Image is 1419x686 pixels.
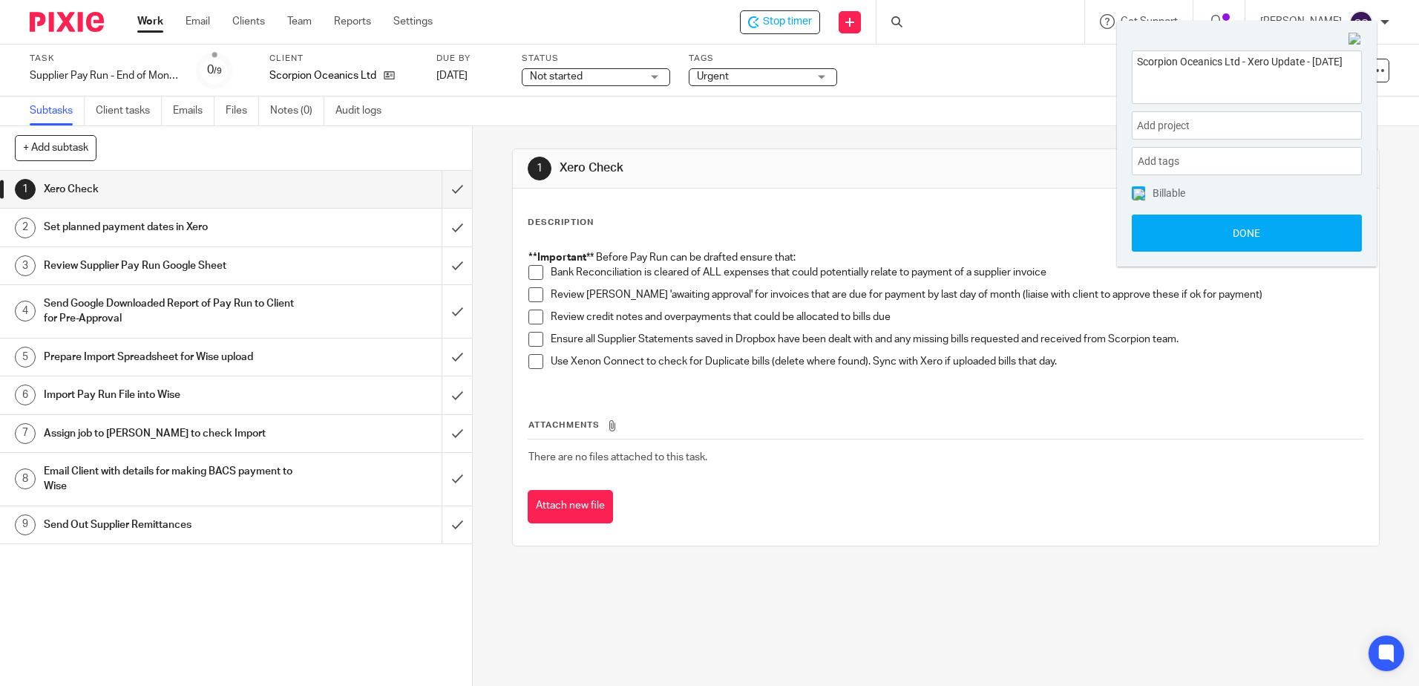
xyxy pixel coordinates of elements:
[270,97,324,125] a: Notes (0)
[30,53,178,65] label: Task
[1133,189,1145,200] img: checked.png
[15,385,36,405] div: 6
[528,490,613,523] button: Attach new file
[528,452,707,463] span: There are no files attached to this task.
[44,422,299,445] h1: Assign job to [PERSON_NAME] to check Import
[740,10,820,34] div: Scorpion Oceanics Ltd - Supplier Pay Run - End of Month
[1348,33,1362,46] img: Close
[30,12,104,32] img: Pixie
[697,71,729,82] span: Urgent
[528,421,600,429] span: Attachments
[15,301,36,321] div: 4
[528,157,551,180] div: 1
[335,97,393,125] a: Audit logs
[15,135,96,160] button: + Add subtask
[30,68,178,83] div: Supplier Pay Run - End of Month
[551,354,1363,369] p: Use Xenon Connect to check for Duplicate bills (delete where found). Sync with Xero if uploaded b...
[269,68,376,83] p: Scorpion Oceanics Ltd
[530,71,583,82] span: Not started
[1153,188,1185,198] span: Billable
[1349,10,1373,34] img: svg%3E
[173,97,214,125] a: Emails
[186,14,210,29] a: Email
[44,178,299,200] h1: Xero Check
[1260,14,1342,29] p: [PERSON_NAME]
[96,97,162,125] a: Client tasks
[1133,51,1361,99] textarea: Scorpion Oceanics Ltd - Xero Update - [DATE]
[393,14,433,29] a: Settings
[232,14,265,29] a: Clients
[44,216,299,238] h1: Set planned payment dates in Xero
[528,252,586,263] strong: **Important
[287,14,312,29] a: Team
[15,347,36,367] div: 5
[15,218,36,238] div: 2
[15,255,36,276] div: 3
[551,265,1363,280] p: Bank Reconciliation is cleared of ALL expenses that could potentially relate to payment of a supp...
[528,250,1363,265] p: ** Before Pay Run can be drafted ensure that:
[44,255,299,277] h1: Review Supplier Pay Run Google Sheet
[436,53,503,65] label: Due by
[44,384,299,406] h1: Import Pay Run File into Wise
[226,97,259,125] a: Files
[551,287,1363,302] p: Review [PERSON_NAME] 'awaiting approval' for invoices that are due for payment by last day of mon...
[44,460,299,498] h1: Email Client with details for making BACS payment to Wise
[763,14,812,30] span: Stop timer
[1121,16,1178,27] span: Get Support
[15,179,36,200] div: 1
[30,97,85,125] a: Subtasks
[436,71,468,81] span: [DATE]
[334,14,371,29] a: Reports
[207,62,222,79] div: 0
[1138,150,1187,173] span: Add tags
[44,346,299,368] h1: Prepare Import Spreadsheet for Wise upload
[551,310,1363,324] p: Review credit notes and overpayments that could be allocated to bills due
[15,468,36,489] div: 8
[15,423,36,444] div: 7
[528,217,594,229] p: Description
[551,332,1363,347] p: Ensure all Supplier Statements saved in Dropbox have been dealt with and any missing bills reques...
[214,67,222,75] small: /9
[522,53,670,65] label: Status
[269,53,418,65] label: Client
[44,293,299,330] h1: Send Google Downloaded Report of Pay Run to Client for Pre-Approval
[689,53,837,65] label: Tags
[137,14,163,29] a: Work
[1132,215,1362,252] button: Done
[1137,118,1324,134] span: Add project
[44,514,299,536] h1: Send Out Supplier Remittances
[15,514,36,535] div: 9
[560,160,977,176] h1: Xero Check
